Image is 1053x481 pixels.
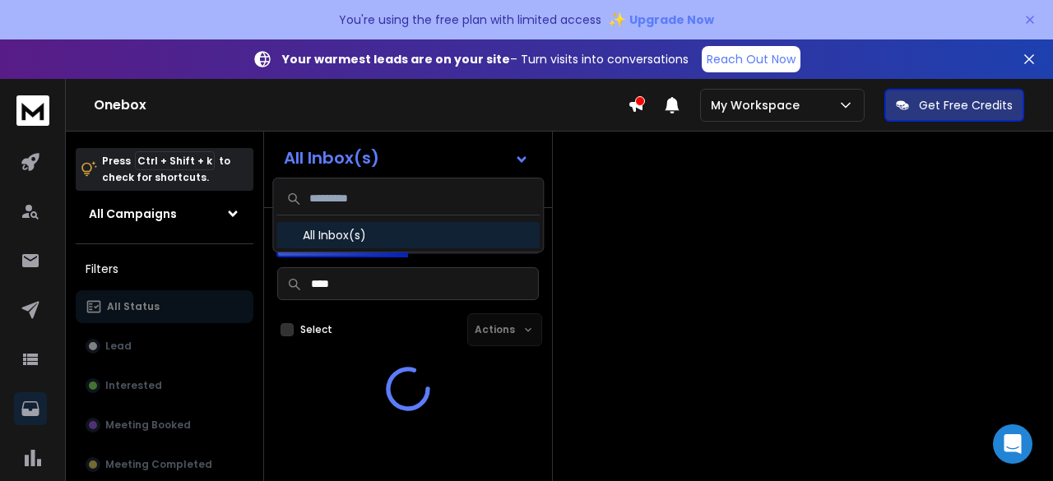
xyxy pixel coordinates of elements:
p: Get Free Credits [919,97,1013,113]
div: All Inbox(s) [276,222,540,248]
img: logo [16,95,49,126]
h3: Filters [76,257,253,280]
p: Press to check for shortcuts. [102,153,230,186]
span: Ctrl + Shift + k [135,151,215,170]
p: – Turn visits into conversations [282,51,689,67]
span: Upgrade Now [629,12,714,28]
span: ✨ [608,8,626,31]
p: You're using the free plan with limited access [339,12,601,28]
strong: Your warmest leads are on your site [282,51,510,67]
h1: All Campaigns [89,206,177,222]
p: Reach Out Now [707,51,796,67]
label: Select [300,323,332,336]
h1: Onebox [94,95,628,115]
h1: All Inbox(s) [284,150,379,166]
div: Open Intercom Messenger [993,424,1032,464]
p: My Workspace [711,97,806,113]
